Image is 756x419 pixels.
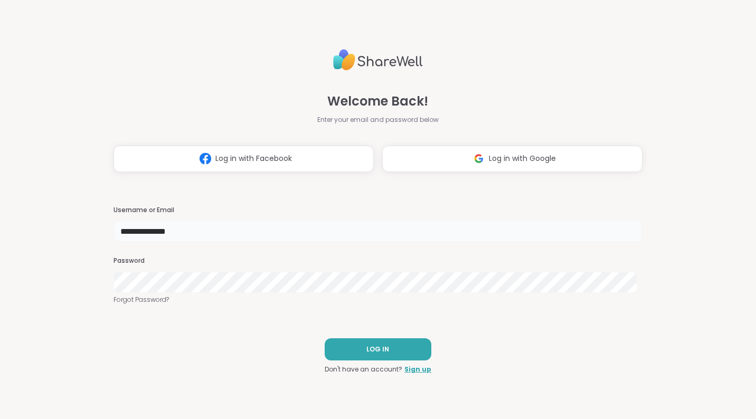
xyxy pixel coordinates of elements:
[382,146,642,172] button: Log in with Google
[404,365,431,374] a: Sign up
[114,295,642,304] a: Forgot Password?
[114,206,642,215] h3: Username or Email
[333,45,423,75] img: ShareWell Logo
[325,365,402,374] span: Don't have an account?
[325,338,431,360] button: LOG IN
[114,256,642,265] h3: Password
[215,153,292,164] span: Log in with Facebook
[489,153,556,164] span: Log in with Google
[317,115,439,125] span: Enter your email and password below
[469,149,489,168] img: ShareWell Logomark
[114,146,374,172] button: Log in with Facebook
[366,345,389,354] span: LOG IN
[195,149,215,168] img: ShareWell Logomark
[327,92,428,111] span: Welcome Back!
